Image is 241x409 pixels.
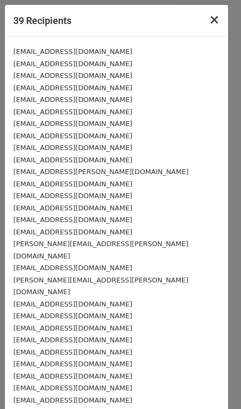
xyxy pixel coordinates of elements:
[13,240,188,260] small: [PERSON_NAME][EMAIL_ADDRESS][PERSON_NAME][DOMAIN_NAME]
[13,324,132,332] small: [EMAIL_ADDRESS][DOMAIN_NAME]
[13,108,132,116] small: [EMAIL_ADDRESS][DOMAIN_NAME]
[13,228,132,236] small: [EMAIL_ADDRESS][DOMAIN_NAME]
[13,396,132,404] small: [EMAIL_ADDRESS][DOMAIN_NAME]
[13,120,132,128] small: [EMAIL_ADDRESS][DOMAIN_NAME]
[188,358,241,409] iframe: Chat Widget
[200,5,228,35] button: Close
[13,216,132,224] small: [EMAIL_ADDRESS][DOMAIN_NAME]
[13,180,132,188] small: [EMAIL_ADDRESS][DOMAIN_NAME]
[13,312,132,320] small: [EMAIL_ADDRESS][DOMAIN_NAME]
[13,264,132,272] small: [EMAIL_ADDRESS][DOMAIN_NAME]
[13,60,132,68] small: [EMAIL_ADDRESS][DOMAIN_NAME]
[209,12,220,27] span: ×
[13,132,132,140] small: [EMAIL_ADDRESS][DOMAIN_NAME]
[13,348,132,356] small: [EMAIL_ADDRESS][DOMAIN_NAME]
[13,384,132,392] small: [EMAIL_ADDRESS][DOMAIN_NAME]
[13,144,132,152] small: [EMAIL_ADDRESS][DOMAIN_NAME]
[13,192,132,200] small: [EMAIL_ADDRESS][DOMAIN_NAME]
[13,48,132,56] small: [EMAIL_ADDRESS][DOMAIN_NAME]
[13,360,132,368] small: [EMAIL_ADDRESS][DOMAIN_NAME]
[13,300,132,308] small: [EMAIL_ADDRESS][DOMAIN_NAME]
[13,156,132,164] small: [EMAIL_ADDRESS][DOMAIN_NAME]
[13,96,132,104] small: [EMAIL_ADDRESS][DOMAIN_NAME]
[13,336,132,344] small: [EMAIL_ADDRESS][DOMAIN_NAME]
[13,13,71,28] h5: 39 Recipients
[13,276,188,296] small: [PERSON_NAME][EMAIL_ADDRESS][PERSON_NAME][DOMAIN_NAME]
[13,72,132,80] small: [EMAIL_ADDRESS][DOMAIN_NAME]
[13,168,189,176] small: [EMAIL_ADDRESS][PERSON_NAME][DOMAIN_NAME]
[13,84,132,92] small: [EMAIL_ADDRESS][DOMAIN_NAME]
[13,372,132,380] small: [EMAIL_ADDRESS][DOMAIN_NAME]
[13,204,132,212] small: [EMAIL_ADDRESS][DOMAIN_NAME]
